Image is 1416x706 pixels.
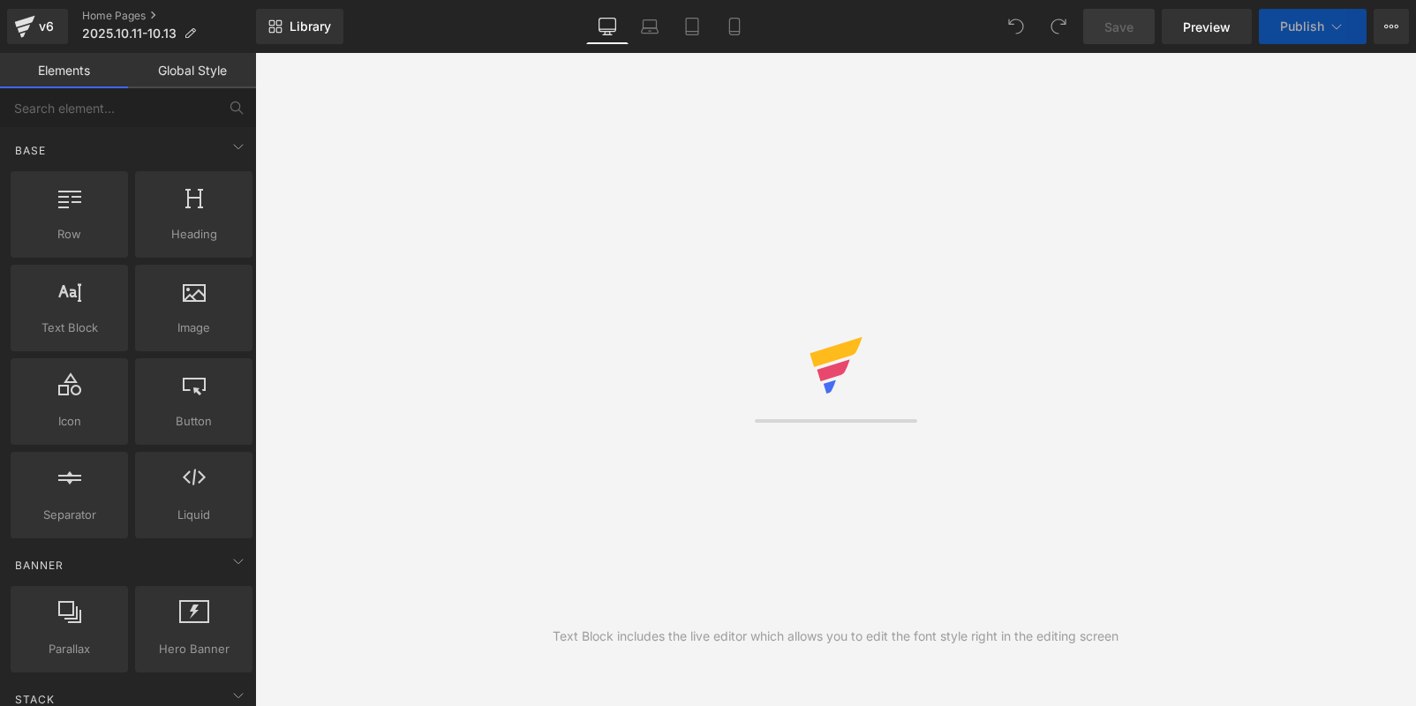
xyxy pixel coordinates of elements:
button: Undo [998,9,1034,44]
span: Image [140,319,247,337]
button: Publish [1259,9,1367,44]
span: Text Block [16,319,123,337]
button: More [1374,9,1409,44]
a: New Library [256,9,343,44]
span: Parallax [16,640,123,658]
span: 2025.10.11-10.13 [82,26,177,41]
button: Redo [1041,9,1076,44]
div: Text Block includes the live editor which allows you to edit the font style right in the editing ... [553,627,1118,646]
a: Home Pages [82,9,256,23]
a: Preview [1162,9,1252,44]
a: Mobile [713,9,756,44]
span: Liquid [140,506,247,524]
a: Tablet [671,9,713,44]
a: Laptop [629,9,671,44]
span: Library [290,19,331,34]
span: Separator [16,506,123,524]
span: Save [1104,18,1134,36]
span: Base [13,142,48,159]
span: Heading [140,225,247,244]
span: Banner [13,557,65,574]
span: Icon [16,412,123,431]
a: Global Style [128,53,256,88]
a: v6 [7,9,68,44]
span: Button [140,412,247,431]
span: Publish [1280,19,1324,34]
span: Row [16,225,123,244]
span: Preview [1183,18,1231,36]
span: Hero Banner [140,640,247,658]
a: Desktop [586,9,629,44]
div: v6 [35,15,57,38]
